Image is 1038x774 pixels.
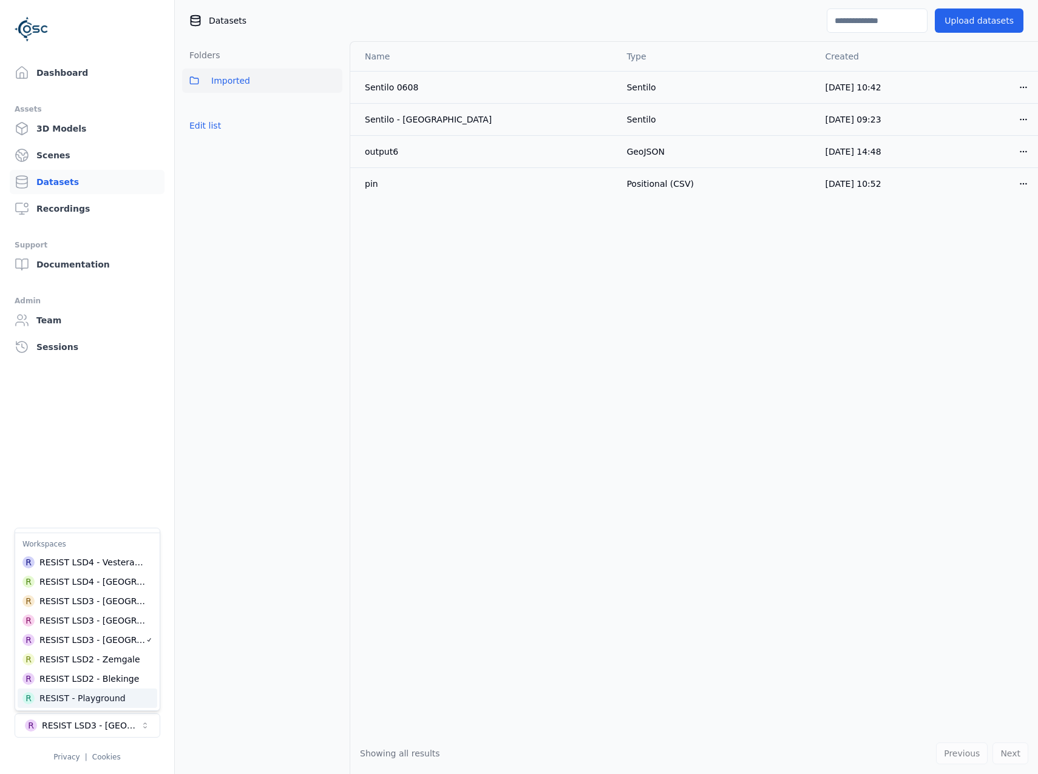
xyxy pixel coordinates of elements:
[39,653,140,665] div: RESIST LSD2 - Zemgale
[22,673,35,685] div: R
[39,634,146,646] div: RESIST LSD3 - [GEOGRAPHIC_DATA]
[39,692,126,704] div: RESIST - Playground
[22,653,35,665] div: R
[22,692,35,704] div: R
[39,556,143,568] div: RESIST LSD4 - Vesteralen
[22,576,35,588] div: R
[39,614,146,627] div: RESIST LSD3 - [GEOGRAPHIC_DATA]
[22,634,35,646] div: R
[15,528,160,710] div: Suggestions
[22,556,35,568] div: R
[39,673,139,685] div: RESIST LSD2 - Blekinge
[18,536,157,553] div: Workspaces
[39,576,146,588] div: RESIST LSD4 - [GEOGRAPHIC_DATA]
[39,595,146,607] div: RESIST LSD3 - [GEOGRAPHIC_DATA]
[22,595,35,607] div: R
[22,614,35,627] div: R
